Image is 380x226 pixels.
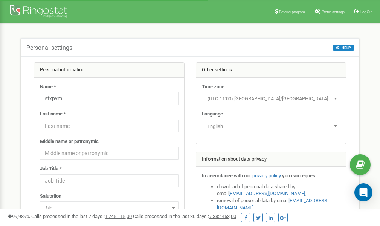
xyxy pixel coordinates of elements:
div: Information about data privacy [196,152,346,167]
button: HELP [333,45,354,51]
div: Personal information [34,63,184,78]
label: Salutation [40,193,61,200]
u: 7 382 453,00 [209,214,236,219]
input: Job Title [40,174,179,187]
span: Profile settings [322,10,345,14]
label: Last name * [40,111,66,118]
li: removal of personal data by email , [217,197,340,211]
label: Middle name or patronymic [40,138,99,145]
span: Referral program [279,10,305,14]
label: Time zone [202,83,224,91]
span: Mr. [43,203,176,214]
div: Open Intercom Messenger [354,183,372,201]
span: (UTC-11:00) Pacific/Midway [204,94,338,104]
span: Log Out [360,10,372,14]
input: Name [40,92,179,105]
span: English [204,121,338,132]
li: download of personal data shared by email , [217,183,340,197]
span: (UTC-11:00) Pacific/Midway [202,92,340,105]
span: 99,989% [8,214,30,219]
a: privacy policy [252,173,281,178]
label: Job Title * [40,165,62,172]
label: Language [202,111,223,118]
h5: Personal settings [26,45,72,51]
span: Calls processed in the last 7 days : [31,214,132,219]
span: Calls processed in the last 30 days : [133,214,236,219]
input: Middle name or patronymic [40,147,179,160]
strong: In accordance with our [202,173,251,178]
span: Mr. [40,201,179,214]
u: 1 745 115,00 [105,214,132,219]
span: English [202,120,340,132]
input: Last name [40,120,179,132]
div: Other settings [196,63,346,78]
a: [EMAIL_ADDRESS][DOMAIN_NAME] [229,191,305,196]
strong: you can request: [282,173,318,178]
label: Name * [40,83,56,91]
